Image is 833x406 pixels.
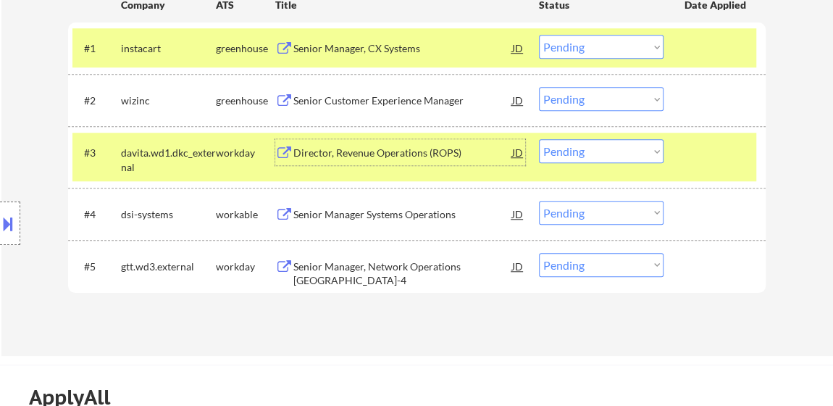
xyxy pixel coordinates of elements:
[293,146,512,160] div: Director, Revenue Operations (ROPS)
[293,94,512,108] div: Senior Customer Experience Manager
[293,260,512,288] div: Senior Manager, Network Operations [GEOGRAPHIC_DATA]-4
[511,139,525,165] div: JD
[511,35,525,61] div: JD
[216,41,275,56] div: greenhouse
[511,201,525,227] div: JD
[293,207,512,222] div: Senior Manager Systems Operations
[84,41,109,56] div: #1
[121,41,216,56] div: instacart
[511,87,525,113] div: JD
[293,41,512,56] div: Senior Manager, CX Systems
[511,253,525,279] div: JD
